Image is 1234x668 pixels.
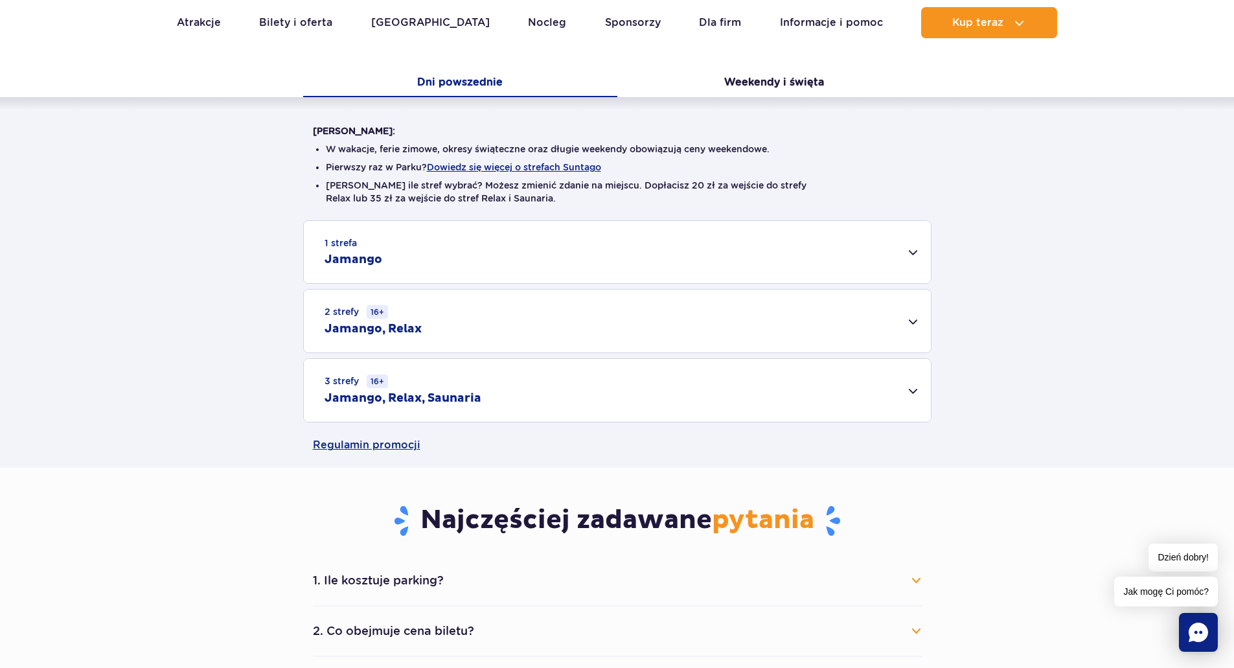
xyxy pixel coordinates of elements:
[325,305,388,319] small: 2 strefy
[699,7,741,38] a: Dla firm
[303,70,617,97] button: Dni powszednie
[325,374,388,388] small: 3 strefy
[313,422,922,468] a: Regulamin promocji
[1179,613,1218,652] div: Chat
[367,374,388,388] small: 16+
[605,7,661,38] a: Sponsorzy
[313,126,395,136] strong: [PERSON_NAME]:
[1148,544,1218,571] span: Dzień dobry!
[313,617,922,645] button: 2. Co obejmuje cena biletu?
[780,7,883,38] a: Informacje i pomoc
[617,70,931,97] button: Weekendy i święta
[712,504,814,536] span: pytania
[371,7,490,38] a: [GEOGRAPHIC_DATA]
[952,17,1003,29] span: Kup teraz
[313,566,922,595] button: 1. Ile kosztuje parking?
[325,236,357,249] small: 1 strefa
[313,504,922,538] h3: Najczęściej zadawane
[326,161,909,174] li: Pierwszy raz w Parku?
[367,305,388,319] small: 16+
[1114,577,1218,606] span: Jak mogę Ci pomóc?
[325,321,422,337] h2: Jamango, Relax
[326,143,909,155] li: W wakacje, ferie zimowe, okresy świąteczne oraz długie weekendy obowiązują ceny weekendowe.
[177,7,221,38] a: Atrakcje
[326,179,909,205] li: [PERSON_NAME] ile stref wybrać? Możesz zmienić zdanie na miejscu. Dopłacisz 20 zł za wejście do s...
[325,391,481,406] h2: Jamango, Relax, Saunaria
[921,7,1057,38] button: Kup teraz
[427,162,601,172] button: Dowiedz się więcej o strefach Suntago
[528,7,566,38] a: Nocleg
[259,7,332,38] a: Bilety i oferta
[325,252,382,268] h2: Jamango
